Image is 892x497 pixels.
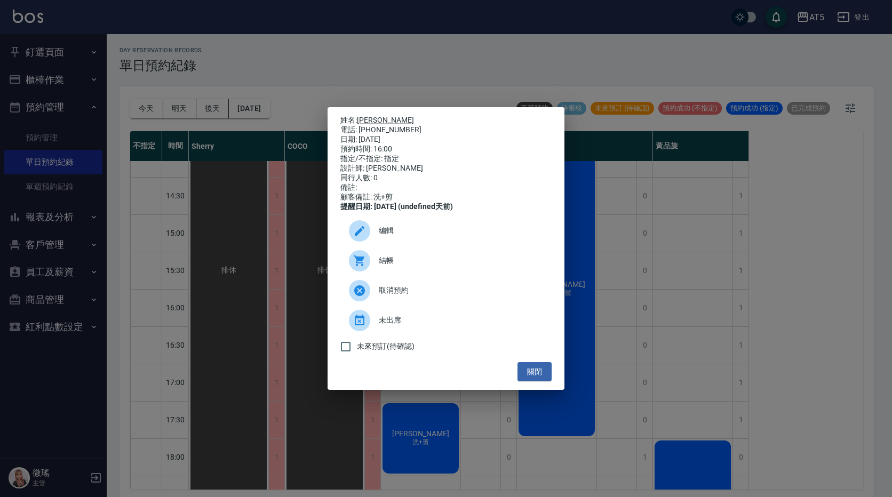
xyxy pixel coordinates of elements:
div: 指定/不指定: 指定 [340,154,552,164]
div: 電話: [PHONE_NUMBER] [340,125,552,135]
div: 取消預約 [340,276,552,306]
div: 備註: [340,183,552,193]
a: [PERSON_NAME] [357,116,414,124]
div: 日期: [DATE] [340,135,552,145]
span: 未出席 [379,315,543,326]
div: 未出席 [340,306,552,335]
a: 結帳 [340,246,552,276]
button: 關閉 [517,362,552,382]
div: 顧客備註: 洗+剪 [340,193,552,202]
div: 預約時間: 16:00 [340,145,552,154]
p: 姓名: [340,116,552,125]
span: 編輯 [379,225,543,236]
div: 同行人數: 0 [340,173,552,183]
span: 未來預訂(待確認) [357,341,415,352]
span: 結帳 [379,255,543,266]
div: 提醒日期: [DATE] (undefined天前) [340,202,552,212]
div: 設計師: [PERSON_NAME] [340,164,552,173]
div: 編輯 [340,216,552,246]
span: 取消預約 [379,285,543,296]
